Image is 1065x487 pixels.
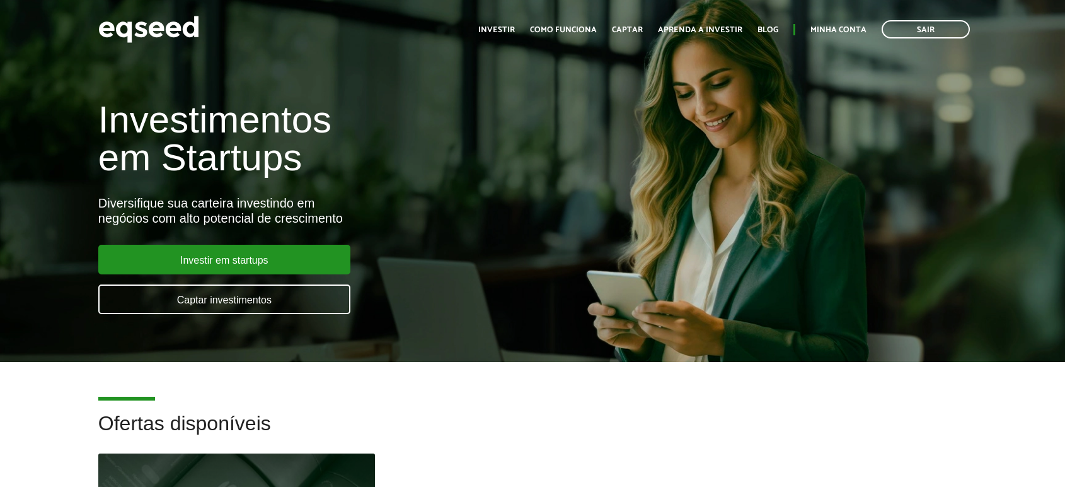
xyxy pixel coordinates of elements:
a: Como funciona [530,26,597,34]
a: Captar investimentos [98,285,350,314]
a: Investir [478,26,515,34]
a: Minha conta [810,26,866,34]
a: Sair [882,20,970,38]
h2: Ofertas disponíveis [98,413,967,454]
img: EqSeed [98,13,199,46]
div: Diversifique sua carteira investindo em negócios com alto potencial de crescimento [98,196,612,226]
a: Investir em startups [98,245,350,274]
a: Captar [612,26,643,34]
a: Aprenda a investir [658,26,742,34]
a: Blog [757,26,778,34]
h1: Investimentos em Startups [98,101,612,177]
